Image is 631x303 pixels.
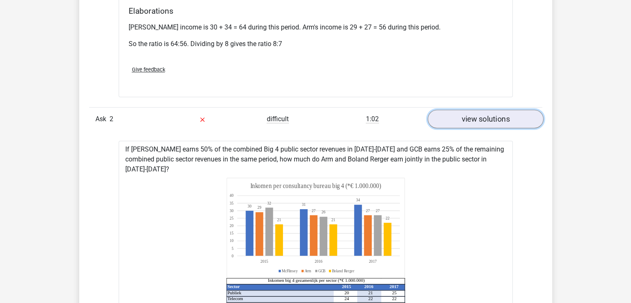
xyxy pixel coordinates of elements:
[312,208,370,213] tspan: 2727
[392,290,396,295] tspan: 25
[389,283,398,288] tspan: 2017
[356,197,360,202] tspan: 34
[368,296,373,301] tspan: 22
[229,200,234,205] tspan: 35
[364,283,373,288] tspan: 2016
[375,208,380,213] tspan: 27
[302,202,306,207] tspan: 31
[229,230,234,235] tspan: 15
[129,23,441,31] font: [PERSON_NAME] income is 30 + 34 = 64 during this period. Arm's income is 29 + 27 = 56 during this...
[95,115,106,123] font: Ask
[366,115,379,123] font: 1:02
[427,110,543,129] a: view solutions
[392,296,396,301] tspan: 22
[227,290,241,295] tspan: Publiek
[257,205,261,210] tspan: 29
[318,268,326,273] tspan: GCB
[132,66,165,73] font: Give feedback
[247,203,251,208] tspan: 30
[129,6,173,16] font: Elaborations
[344,290,349,295] tspan: 20
[229,208,234,213] tspan: 30
[227,296,243,301] tspan: Telecom
[332,268,355,273] tspan: Boland Rerger
[110,115,113,123] font: 2
[231,253,234,258] tspan: 0
[260,259,376,264] tspan: 201520162017
[461,115,509,124] font: view solutions
[267,115,289,123] font: difficult
[277,217,335,222] tspan: 2121
[229,193,234,198] tspan: 40
[342,283,351,288] tspan: 2015
[385,215,389,220] tspan: 22
[368,290,373,295] tspan: 21
[129,40,282,48] font: So the ratio is 64:56. Dividing by 8 gives the ratio 8:7
[268,278,365,283] tspan: Inkomen big 4 gezamenlijk per sector (*€ 1.000.000)
[344,296,349,301] tspan: 24
[229,215,234,220] tspan: 25
[231,245,234,250] tspan: 5
[250,181,381,189] tspan: Inkomen per consultancy bureau big 4 (*€ 1.000.000)
[125,145,504,173] font: If [PERSON_NAME] earns 50% of the combined Big 4 public sector revenues in [DATE]-[DATE] and GCB ...
[227,283,240,288] tspan: Sector
[229,238,234,243] tspan: 10
[229,223,234,228] tspan: 20
[305,268,311,273] tspan: Arm
[282,268,298,273] tspan: McFlinsey
[267,200,271,205] tspan: 32
[321,209,325,214] tspan: 26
